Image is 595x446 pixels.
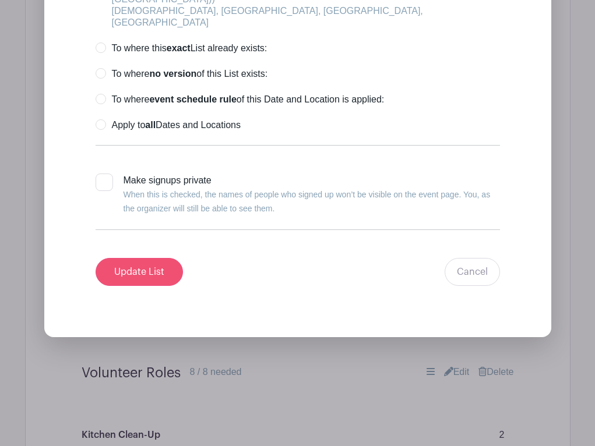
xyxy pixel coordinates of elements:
[96,94,385,105] label: To where of this Date and Location is applied:
[112,5,500,29] div: [DEMOGRAPHIC_DATA], [GEOGRAPHIC_DATA], [GEOGRAPHIC_DATA], [GEOGRAPHIC_DATA]
[96,43,267,54] label: To where this List already exists:
[149,69,196,79] strong: no version
[96,119,241,131] label: Apply to Dates and Locations
[96,258,183,286] input: Update List
[124,190,491,213] small: When this is checked, the names of people who signed up won’t be visible on the event page. You, ...
[149,94,236,104] strong: event schedule rule
[445,258,500,286] a: Cancel
[145,120,156,130] strong: all
[96,68,268,80] label: To where of this List exists:
[124,174,500,215] div: Make signups private
[167,43,191,53] strong: exact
